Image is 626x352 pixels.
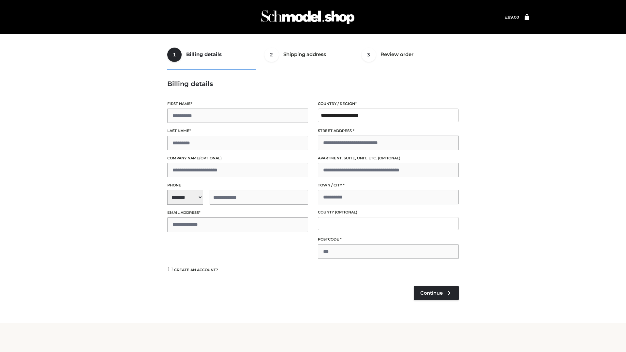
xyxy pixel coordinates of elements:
[167,267,173,271] input: Create an account?
[505,15,508,20] span: £
[199,156,222,160] span: (optional)
[318,155,459,161] label: Apartment, suite, unit, etc.
[167,182,308,188] label: Phone
[167,128,308,134] label: Last name
[167,210,308,216] label: Email address
[505,15,519,20] bdi: 89.00
[414,286,459,300] a: Continue
[318,101,459,107] label: Country / Region
[167,155,308,161] label: Company name
[378,156,400,160] span: (optional)
[318,236,459,242] label: Postcode
[420,290,443,296] span: Continue
[335,210,357,214] span: (optional)
[318,182,459,188] label: Town / City
[318,128,459,134] label: Street address
[318,209,459,215] label: County
[174,268,218,272] span: Create an account?
[259,4,357,30] img: Schmodel Admin 964
[167,101,308,107] label: First name
[167,80,459,88] h3: Billing details
[505,15,519,20] a: £89.00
